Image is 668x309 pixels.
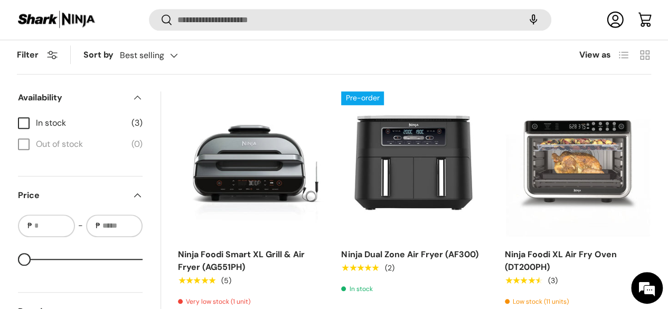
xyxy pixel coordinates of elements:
img: ninja-foodi-smart-xl-grill-and-air-fryer-full-view-shark-ninja-philippines [178,91,324,238]
a: Ninja Foodi Smart XL Grill & Air Fryer (AG551PH) [178,91,324,238]
span: Availability [18,91,126,104]
a: Ninja Foodi Smart XL Grill & Air Fryer (AG551PH) [178,249,305,273]
a: Ninja Dual Zone Air Fryer (AF300) [341,91,487,238]
span: ₱ [95,220,101,231]
button: Best selling [120,46,199,64]
summary: Price [18,176,143,214]
span: We're online! [61,89,146,196]
speech-search-button: Search by voice [516,8,550,32]
span: (3) [131,117,143,129]
span: ₱ [26,220,33,231]
div: Chat with us now [55,59,177,73]
span: Price [18,189,126,202]
span: In stock [36,117,125,129]
summary: Availability [18,79,143,117]
a: Ninja Foodi XL Air Fry Oven (DT200PH) [505,249,617,273]
div: Minimize live chat window [173,5,199,31]
a: Ninja Dual Zone Air Fryer (AF300) [341,249,478,260]
span: (0) [131,138,143,151]
img: Shark Ninja Philippines [17,10,96,30]
textarea: Type your message and hit 'Enter' [5,201,201,238]
span: Out of stock [36,138,125,151]
a: Ninja Foodi XL Air Fry Oven (DT200PH) [505,91,651,238]
img: ninja-foodi-xl-air-fry-oven-with-sample-food-content-full-view-sharkninja-philippines [505,91,651,238]
button: Filter [17,49,58,60]
span: Pre-order [341,91,383,105]
span: View as [579,49,611,61]
span: - [78,219,83,232]
label: Sort by [83,49,120,61]
span: Best selling [120,50,164,60]
span: Filter [17,49,39,60]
